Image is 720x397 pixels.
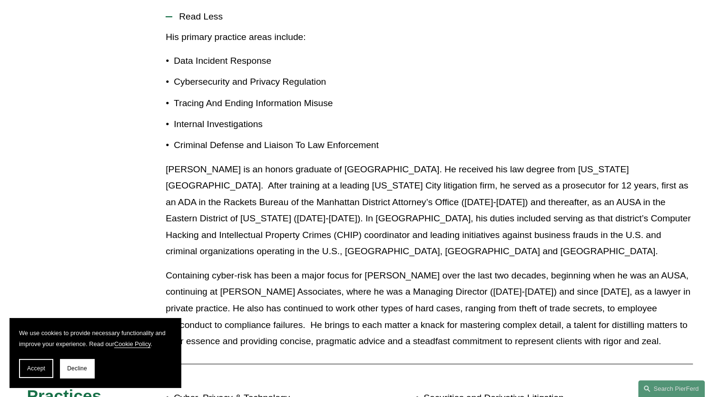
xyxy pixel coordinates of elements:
[174,74,693,90] p: Cybersecurity and Privacy Regulation
[174,53,693,69] p: Data Incident Response
[27,365,45,372] span: Accept
[172,11,693,22] span: Read Less
[114,340,151,347] a: Cookie Policy
[166,29,693,46] p: His primary practice areas include:
[19,359,53,378] button: Accept
[166,268,693,350] p: Containing cyber-risk has been a major focus for [PERSON_NAME] over the last two decades, beginni...
[174,116,693,133] p: Internal Investigations
[60,359,94,378] button: Decline
[174,95,693,112] p: Tracing And Ending Information Misuse
[174,137,693,154] p: Criminal Defense and Liaison To Law Enforcement
[166,4,693,29] button: Read Less
[10,318,181,387] section: Cookie banner
[67,365,87,372] span: Decline
[166,29,693,357] div: Read Less
[19,328,171,349] p: We use cookies to provide necessary functionality and improve your experience. Read our .
[638,380,705,397] a: Search this site
[166,161,693,260] p: [PERSON_NAME] is an honors graduate of [GEOGRAPHIC_DATA]. He received his law degree from [US_STA...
